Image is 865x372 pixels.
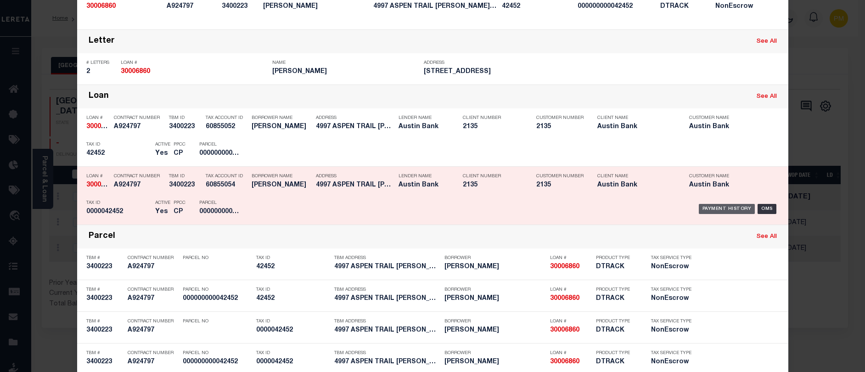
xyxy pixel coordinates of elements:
h5: 000000000042452 [183,358,252,366]
h5: 2135 [536,181,582,189]
p: TBM # [86,319,123,324]
h5: 4997 ASPEN TRAIL GILMER TX 756... [334,327,440,334]
p: Contract Number [128,255,178,261]
strong: 30006860 [550,327,579,333]
div: Loan [89,91,109,102]
p: Loan # [121,60,268,66]
p: Customer Number [536,115,584,121]
p: Client Number [463,115,522,121]
p: Active [155,142,170,147]
p: Loan # [550,319,591,324]
h5: 4997 ASPEN TRAIL GILMER TX 756... [316,123,394,131]
h5: NonEscrow [651,263,692,271]
h5: Austin Bank [597,123,675,131]
p: Lender Name [399,174,449,179]
h5: Austin Bank [689,181,767,189]
p: Borrower Name [252,115,311,121]
p: PPCC [174,200,185,206]
p: Tax ID [256,319,330,324]
div: Payment History [699,204,755,214]
h5: 42452 [86,150,151,158]
p: Contract Number [114,115,164,121]
h5: 4997 ASPEN TRAIL GILMER TX 756... [373,3,497,11]
p: Contract Number [128,319,178,324]
p: Name [272,60,419,66]
h5: NonEscrow [651,295,692,303]
h5: A924797 [128,295,178,303]
p: Parcel No [183,319,252,324]
h5: A924797 [167,3,217,11]
strong: 30006860 [550,264,579,270]
p: TBM Address [334,319,440,324]
h5: 30006860 [550,358,591,366]
h5: A924797 [128,327,178,334]
h5: JENNIFER BETHARD [252,123,311,131]
p: Contract Number [128,287,178,293]
strong: 30006860 [86,182,116,188]
p: Borrower [444,255,545,261]
p: Contract Number [114,174,164,179]
p: Lender Name [399,115,449,121]
h5: JENNIFER BETHARD [444,295,545,303]
a: See All [757,94,777,100]
p: TBM # [86,350,123,356]
h5: NonEscrow [651,358,692,366]
a: See All [757,39,777,45]
h5: 3400223 [86,295,123,303]
h5: NonEscrow [715,3,761,11]
h5: 4997 ASPEN TRAIL [424,68,571,76]
h5: 30006860 [86,181,109,189]
p: Product Type [596,350,637,356]
p: Address [424,60,571,66]
p: Product Type [596,287,637,293]
h5: NonEscrow [651,327,692,334]
p: TBM ID [169,174,201,179]
h5: 2135 [536,123,582,131]
p: Borrower [444,350,545,356]
h5: 2135 [463,181,522,189]
p: Tax Service Type [651,287,692,293]
h5: 2135 [463,123,522,131]
h5: 30006860 [86,123,109,131]
h5: 000000000042452 [199,150,241,158]
p: Customer Name [689,115,767,121]
p: Product Type [596,319,637,324]
p: Parcel No [183,350,252,356]
strong: 30006860 [86,124,116,130]
h5: 000000000042452 [578,3,656,11]
h5: DTRACK [596,327,637,334]
h5: JENNIFER BETHARD [444,263,545,271]
h5: 4997 ASPEN TRAIL GILMER TX 756... [334,358,440,366]
p: Loan # [550,255,591,261]
h5: 3400223 [86,327,123,334]
h5: DTRACK [596,263,637,271]
h5: 000000000042452 [199,208,241,216]
p: Borrower [444,319,545,324]
p: Tax ID [256,255,330,261]
div: OMS [758,204,776,214]
p: Parcel [199,200,241,206]
p: Contract Number [128,350,178,356]
h5: 30006860 [550,327,591,334]
p: Tax Account ID [206,115,247,121]
strong: 30006860 [550,359,579,365]
h5: 42452 [256,295,330,303]
p: TBM # [86,255,123,261]
h5: JENNIFER BETHARD [252,181,311,189]
p: Loan # [550,350,591,356]
h5: CP [174,208,185,216]
h5: A924797 [114,123,164,131]
div: Letter [89,36,115,47]
p: Loan # [86,115,109,121]
p: Loan # [550,287,591,293]
p: Borrower Name [252,174,311,179]
h5: 60855054 [206,181,247,189]
strong: 30006860 [121,68,150,75]
p: Parcel No [183,287,252,293]
h5: 0000042452 [256,358,330,366]
p: TBM ID [169,115,201,121]
p: Parcel No [183,255,252,261]
p: Tax ID [86,142,151,147]
h5: JENNIFER BETHARD [444,358,545,366]
h5: 000000000042452 [183,295,252,303]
